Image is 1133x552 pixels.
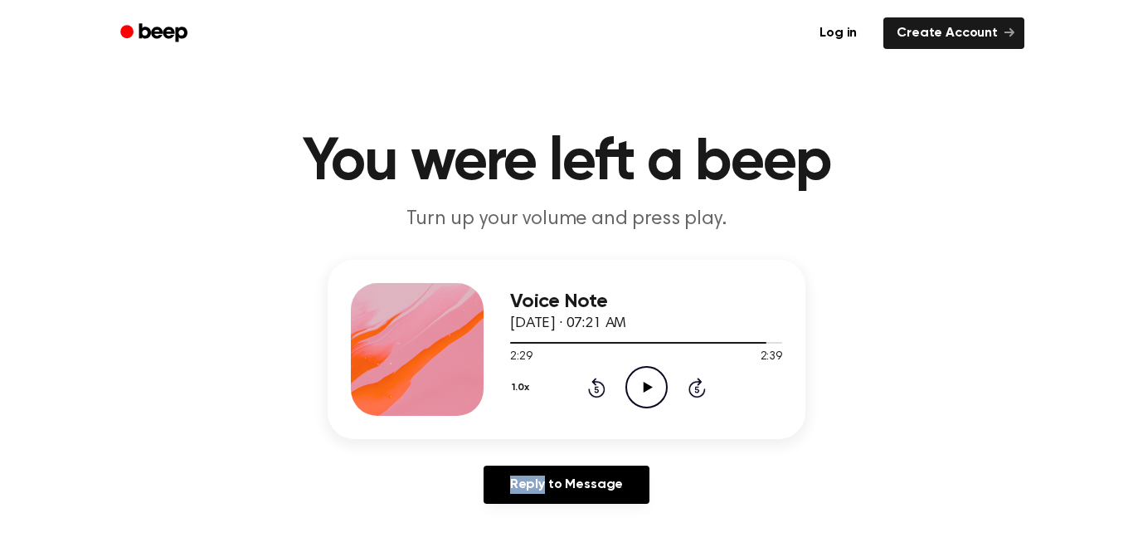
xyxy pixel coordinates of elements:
[484,466,649,504] a: Reply to Message
[803,14,873,52] a: Log in
[248,206,885,233] p: Turn up your volume and press play.
[510,374,535,402] button: 1.0x
[883,17,1024,49] a: Create Account
[109,17,202,50] a: Beep
[510,291,782,313] h3: Voice Note
[510,316,626,331] span: [DATE] · 07:21 AM
[761,349,782,366] span: 2:39
[510,349,532,366] span: 2:29
[142,133,991,193] h1: You were left a beep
